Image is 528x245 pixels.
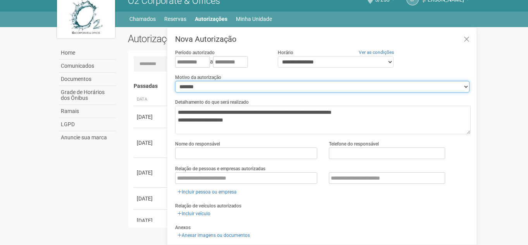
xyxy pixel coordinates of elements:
label: Relação de pessoas e empresas autorizadas [175,165,265,172]
label: Telefone do responsável [329,140,379,147]
a: Anuncie sua marca [59,131,116,144]
a: Chamados [129,14,156,24]
label: Relação de veículos autorizados [175,202,241,209]
div: [DATE] [137,113,165,121]
h3: Nova Autorização [175,35,471,43]
a: Minha Unidade [236,14,272,24]
a: Home [59,46,116,60]
div: [DATE] [137,169,165,176]
a: Incluir pessoa ou empresa [175,188,239,196]
div: [DATE] [137,195,165,202]
h2: Autorizações [128,33,294,45]
label: Nome do responsável [175,140,220,147]
th: Data [134,93,169,106]
label: Detalhamento do que será realizado [175,99,249,106]
a: Comunicados [59,60,116,73]
a: Incluir veículo [175,209,213,218]
a: LGPD [59,118,116,131]
a: Grade de Horários dos Ônibus [59,86,116,105]
h4: Passadas [134,83,466,89]
a: Autorizações [195,14,227,24]
label: Período autorizado [175,49,215,56]
a: Anexar imagens ou documentos [175,231,252,240]
a: Reservas [164,14,186,24]
a: Ver as condições [359,50,394,55]
label: Anexos [175,224,191,231]
div: a [175,56,266,68]
a: Ramais [59,105,116,118]
label: Horário [278,49,293,56]
label: Motivo da autorização [175,74,221,81]
a: Documentos [59,73,116,86]
div: [DATE] [137,139,165,147]
div: [DATE] [137,217,165,224]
